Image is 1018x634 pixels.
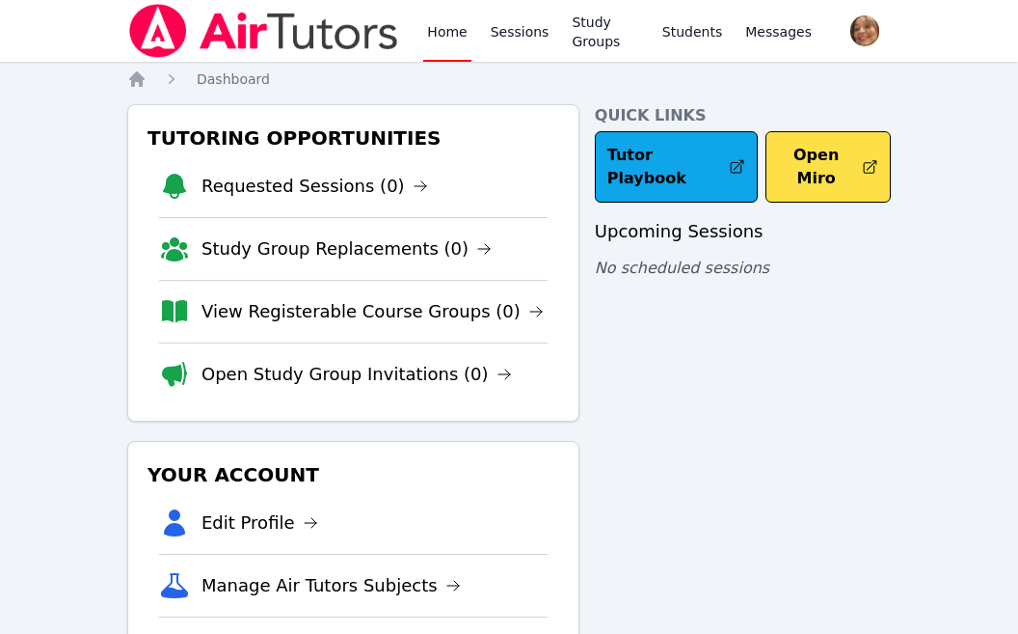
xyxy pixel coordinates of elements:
span: Messages [745,22,812,41]
h3: Upcoming Sessions [595,218,891,245]
a: Requested Sessions (0) [201,173,428,200]
a: Dashboard [197,69,270,89]
a: Study Group Replacements (0) [201,235,492,262]
nav: Breadcrumb [127,69,891,89]
span: No scheduled sessions [595,259,769,277]
a: Edit Profile [201,510,318,537]
h4: Quick Links [595,104,891,127]
a: View Registerable Course Groups (0) [201,298,544,325]
a: Tutor Playbook [595,131,758,203]
span: Dashboard [197,71,270,87]
h3: Tutoring Opportunities [144,121,563,155]
button: Open Miro [765,131,891,203]
h3: Your Account [144,457,563,492]
a: Open Study Group Invitations (0) [201,361,512,388]
img: Air Tutors [127,4,400,58]
a: Manage Air Tutors Subjects [201,572,461,599]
